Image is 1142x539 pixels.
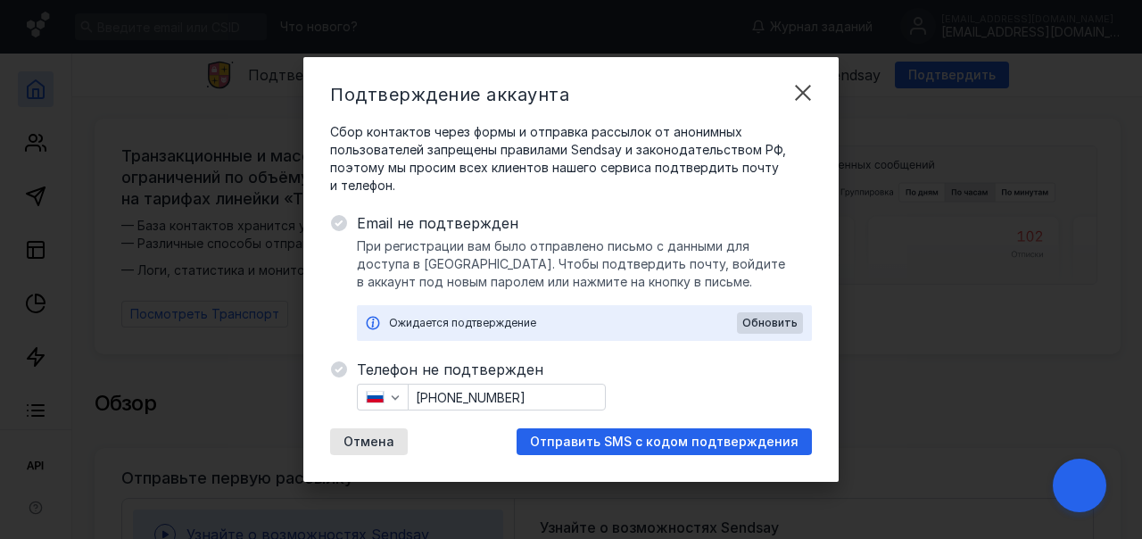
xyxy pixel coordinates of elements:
[389,314,737,332] div: Ожидается подтверждение
[742,317,798,329] span: Обновить
[737,312,803,334] button: Обновить
[343,435,394,450] span: Отмена
[330,428,408,455] button: Отмена
[330,84,569,105] span: Подтверждение аккаунта
[357,359,812,380] span: Телефон не подтвержден
[357,237,812,291] span: При регистрации вам было отправлено письмо с данными для доступа в [GEOGRAPHIC_DATA]. Чтобы подтв...
[530,435,799,450] span: Отправить SMS с кодом подтверждения
[357,212,812,234] span: Email не подтвержден
[330,123,812,195] span: Сбор контактов через формы и отправка рассылок от анонимных пользователей запрещены правилами Sen...
[517,428,812,455] button: Отправить SMS с кодом подтверждения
